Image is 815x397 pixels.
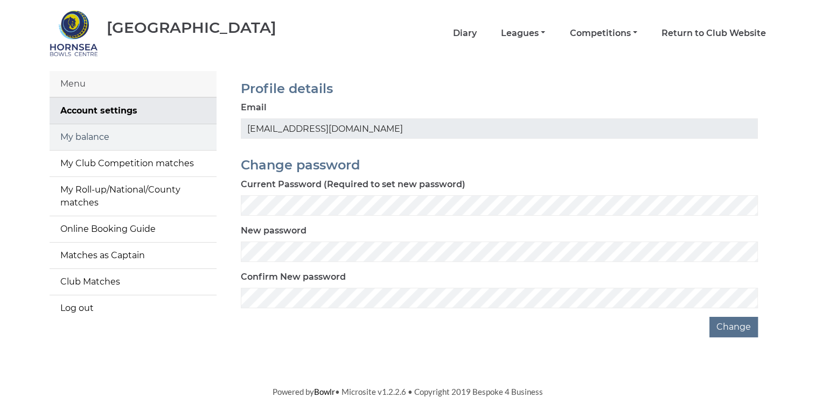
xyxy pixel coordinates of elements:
span: Powered by • Microsite v1.2.2.6 • Copyright 2019 Bespoke 4 Business [273,387,543,396]
div: Menu [50,71,217,97]
a: Log out [50,295,217,321]
img: Hornsea Bowls Centre [50,9,98,58]
a: Leagues [501,27,545,39]
label: Confirm New password [241,271,346,283]
button: Change [709,317,758,337]
a: My Club Competition matches [50,151,217,176]
a: Diary [453,27,477,39]
h2: Change password [241,158,758,172]
h2: Profile details [241,82,758,96]
a: Online Booking Guide [50,216,217,242]
label: New password [241,224,307,237]
label: Current Password (Required to set new password) [241,178,465,191]
a: Return to Club Website [661,27,766,39]
a: Bowlr [314,387,335,396]
a: Competitions [569,27,637,39]
a: My balance [50,124,217,150]
a: Account settings [50,98,217,124]
a: My Roll-up/National/County matches [50,177,217,216]
label: Email [241,101,267,114]
div: [GEOGRAPHIC_DATA] [107,19,276,36]
a: Matches as Captain [50,243,217,268]
a: Club Matches [50,269,217,295]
